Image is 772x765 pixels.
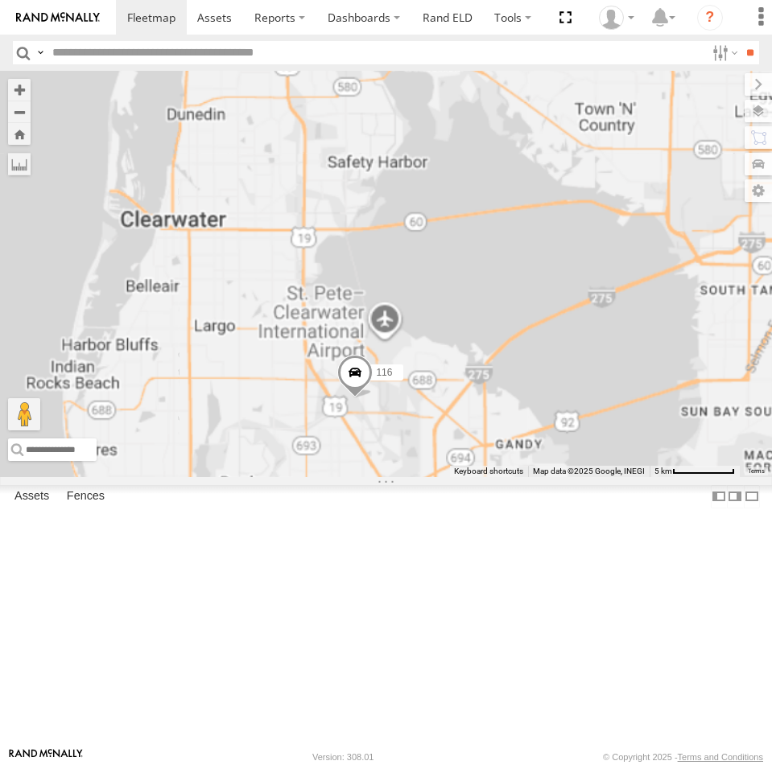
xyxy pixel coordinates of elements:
label: Fences [59,486,113,508]
button: Zoom out [8,101,31,123]
i: ? [697,5,723,31]
div: Version: 308.01 [312,752,374,762]
label: Dock Summary Table to the Right [727,485,743,508]
button: Map Scale: 5 km per 74 pixels [650,466,740,477]
label: Measure [8,153,31,175]
button: Keyboard shortcuts [454,466,523,477]
div: © Copyright 2025 - [603,752,763,762]
a: Terms (opens in new tab) [748,467,765,474]
label: Assets [6,486,57,508]
span: 5 km [654,467,672,475]
a: Visit our Website [9,749,83,765]
button: Drag Pegman onto the map to open Street View [8,398,40,430]
span: Map data ©2025 Google, INEGI [533,467,645,475]
label: Search Filter Options [706,41,741,64]
div: Tyler Hedeen [593,6,640,30]
button: Zoom in [8,79,31,101]
label: Map Settings [745,179,772,202]
label: Dock Summary Table to the Left [711,485,727,508]
img: rand-logo.svg [16,12,100,23]
label: Hide Summary Table [744,485,760,508]
button: Zoom Home [8,123,31,145]
span: 116 [376,367,392,378]
label: Search Query [34,41,47,64]
a: Terms and Conditions [678,752,763,762]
